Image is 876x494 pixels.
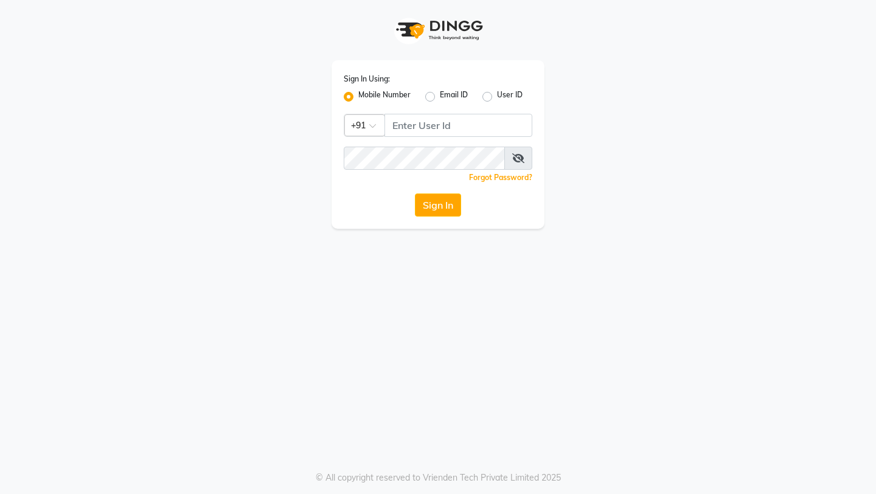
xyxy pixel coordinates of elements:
[415,193,461,217] button: Sign In
[497,89,523,104] label: User ID
[440,89,468,104] label: Email ID
[358,89,411,104] label: Mobile Number
[344,147,505,170] input: Username
[389,12,487,48] img: logo1.svg
[469,173,532,182] a: Forgot Password?
[344,74,390,85] label: Sign In Using:
[384,114,532,137] input: Username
